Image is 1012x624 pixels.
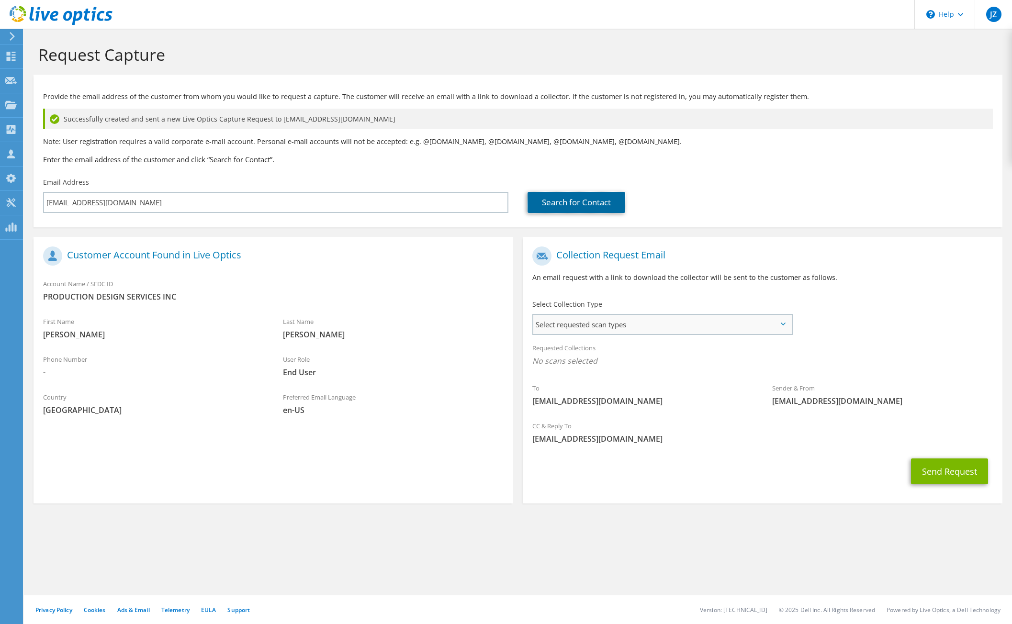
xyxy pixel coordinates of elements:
div: Country [34,387,273,420]
span: [EMAIL_ADDRESS][DOMAIN_NAME] [532,396,753,406]
div: Phone Number [34,349,273,382]
span: End User [283,367,504,378]
h1: Collection Request Email [532,246,988,266]
p: Note: User registration requires a valid corporate e-mail account. Personal e-mail accounts will ... [43,136,993,147]
h1: Request Capture [38,45,993,65]
div: Requested Collections [523,338,1002,373]
span: [EMAIL_ADDRESS][DOMAIN_NAME] [532,434,993,444]
li: Powered by Live Optics, a Dell Technology [887,606,1001,614]
span: [PERSON_NAME] [43,329,264,340]
a: Ads & Email [117,606,150,614]
label: Email Address [43,178,89,187]
div: Last Name [273,312,513,345]
div: To [523,378,763,411]
h1: Customer Account Found in Live Optics [43,246,499,266]
span: en-US [283,405,504,415]
span: - [43,367,264,378]
span: [EMAIL_ADDRESS][DOMAIN_NAME] [772,396,993,406]
div: CC & Reply To [523,416,1002,449]
a: Privacy Policy [35,606,72,614]
span: Select requested scan types [533,315,791,334]
svg: \n [926,10,935,19]
label: Select Collection Type [532,300,602,309]
p: An email request with a link to download the collector will be sent to the customer as follows. [532,272,993,283]
button: Send Request [911,458,988,484]
div: Account Name / SFDC ID [34,274,513,307]
div: First Name [34,312,273,345]
div: User Role [273,349,513,382]
span: PRODUCTION DESIGN SERVICES INC [43,291,504,302]
span: [GEOGRAPHIC_DATA] [43,405,264,415]
a: Support [227,606,250,614]
h3: Enter the email address of the customer and click “Search for Contact”. [43,154,993,165]
span: [PERSON_NAME] [283,329,504,340]
p: Provide the email address of the customer from whom you would like to request a capture. The cust... [43,91,993,102]
a: Telemetry [161,606,190,614]
li: Version: [TECHNICAL_ID] [700,606,767,614]
a: EULA [201,606,216,614]
a: Cookies [84,606,106,614]
div: Preferred Email Language [273,387,513,420]
li: © 2025 Dell Inc. All Rights Reserved [779,606,875,614]
span: Successfully created and sent a new Live Optics Capture Request to [EMAIL_ADDRESS][DOMAIN_NAME] [64,114,395,124]
span: No scans selected [532,356,993,366]
a: Search for Contact [528,192,625,213]
div: Sender & From [763,378,1002,411]
span: JZ [986,7,1001,22]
